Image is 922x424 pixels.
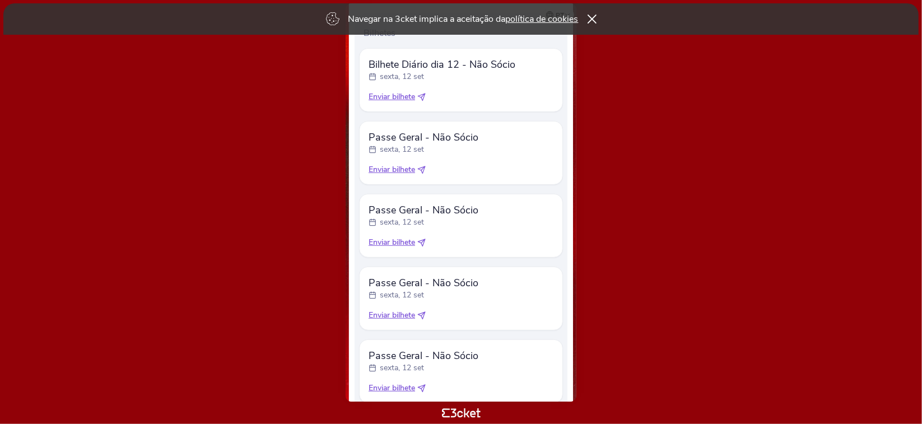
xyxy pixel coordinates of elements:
p: sexta, 12 set [380,362,424,374]
p: Navegar na 3cket implica a aceitação da [348,13,579,25]
p: sexta, 12 set [380,144,424,155]
span: Passe Geral - Não Sócio [369,349,478,362]
p: sexta, 12 set [380,217,424,228]
span: Enviar bilhete [369,237,415,248]
span: Enviar bilhete [369,91,415,102]
span: Passe Geral - Não Sócio [369,131,478,144]
span: Enviar bilhete [369,164,415,175]
span: Enviar bilhete [369,310,415,321]
span: Enviar bilhete [369,383,415,394]
p: sexta, 12 set [380,71,424,82]
a: política de cookies [506,13,579,25]
span: Bilhete Diário dia 12 - Não Sócio [369,58,515,71]
span: Passe Geral - Não Sócio [369,276,478,290]
p: sexta, 12 set [380,290,424,301]
span: Passe Geral - Não Sócio [369,203,478,217]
